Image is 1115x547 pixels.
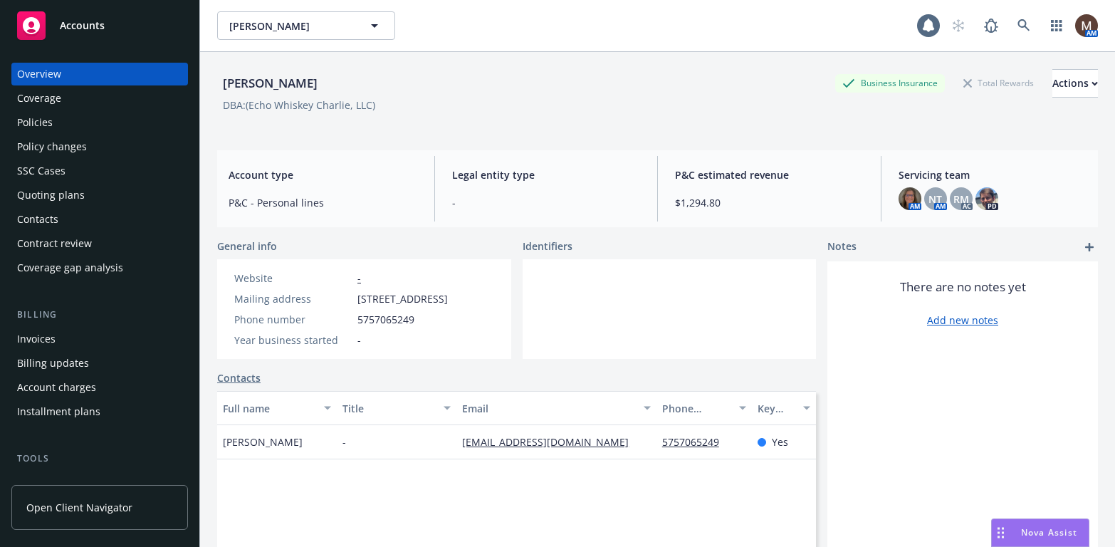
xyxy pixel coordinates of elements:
[17,184,85,207] div: Quoting plans
[956,74,1041,92] div: Total Rewards
[337,391,456,425] button: Title
[17,111,53,134] div: Policies
[1010,11,1038,40] a: Search
[357,333,361,348] span: -
[11,184,188,207] a: Quoting plans
[758,401,795,416] div: Key contact
[927,313,998,328] a: Add new notes
[26,500,132,515] span: Open Client Navigator
[11,452,188,466] div: Tools
[11,232,188,255] a: Contract review
[223,98,375,113] div: DBA: (Echo Whiskey Charlie, LLC)
[217,370,261,385] a: Contacts
[217,391,337,425] button: Full name
[1075,14,1098,37] img: photo
[357,291,448,306] span: [STREET_ADDRESS]
[772,434,788,449] span: Yes
[900,278,1026,296] span: There are no notes yet
[342,401,435,416] div: Title
[656,391,753,425] button: Phone number
[229,167,417,182] span: Account type
[899,167,1087,182] span: Servicing team
[11,472,188,494] a: Manage files
[944,11,973,40] a: Start snowing
[234,333,352,348] div: Year business started
[452,195,641,210] span: -
[17,63,61,85] div: Overview
[662,401,731,416] div: Phone number
[342,434,346,449] span: -
[11,208,188,231] a: Contacts
[60,20,105,31] span: Accounts
[1021,526,1077,538] span: Nova Assist
[357,271,361,285] a: -
[11,400,188,423] a: Installment plans
[992,519,1010,546] div: Drag to move
[11,308,188,322] div: Billing
[523,239,572,254] span: Identifiers
[17,208,58,231] div: Contacts
[11,328,188,350] a: Invoices
[11,256,188,279] a: Coverage gap analysis
[11,376,188,399] a: Account charges
[17,400,100,423] div: Installment plans
[1052,69,1098,98] button: Actions
[234,291,352,306] div: Mailing address
[17,352,89,375] div: Billing updates
[11,160,188,182] a: SSC Cases
[835,74,945,92] div: Business Insurance
[928,192,942,207] span: NT
[223,434,303,449] span: [PERSON_NAME]
[827,239,857,256] span: Notes
[953,192,969,207] span: RM
[1081,239,1098,256] a: add
[899,187,921,210] img: photo
[217,11,395,40] button: [PERSON_NAME]
[17,160,66,182] div: SSC Cases
[1042,11,1071,40] a: Switch app
[17,328,56,350] div: Invoices
[752,391,816,425] button: Key contact
[11,135,188,158] a: Policy changes
[17,87,61,110] div: Coverage
[357,312,414,327] span: 5757065249
[17,135,87,158] div: Policy changes
[452,167,641,182] span: Legal entity type
[234,271,352,286] div: Website
[17,472,78,494] div: Manage files
[223,401,315,416] div: Full name
[662,435,731,449] a: 5757065249
[229,195,417,210] span: P&C - Personal lines
[17,232,92,255] div: Contract review
[11,352,188,375] a: Billing updates
[17,376,96,399] div: Account charges
[975,187,998,210] img: photo
[456,391,656,425] button: Email
[462,435,640,449] a: [EMAIL_ADDRESS][DOMAIN_NAME]
[11,111,188,134] a: Policies
[229,19,352,33] span: [PERSON_NAME]
[991,519,1089,547] button: Nova Assist
[11,6,188,46] a: Accounts
[234,312,352,327] div: Phone number
[977,11,1005,40] a: Report a Bug
[11,63,188,85] a: Overview
[1052,70,1098,97] div: Actions
[675,195,864,210] span: $1,294.80
[17,256,123,279] div: Coverage gap analysis
[217,239,277,254] span: General info
[462,401,634,416] div: Email
[217,74,323,93] div: [PERSON_NAME]
[675,167,864,182] span: P&C estimated revenue
[11,87,188,110] a: Coverage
